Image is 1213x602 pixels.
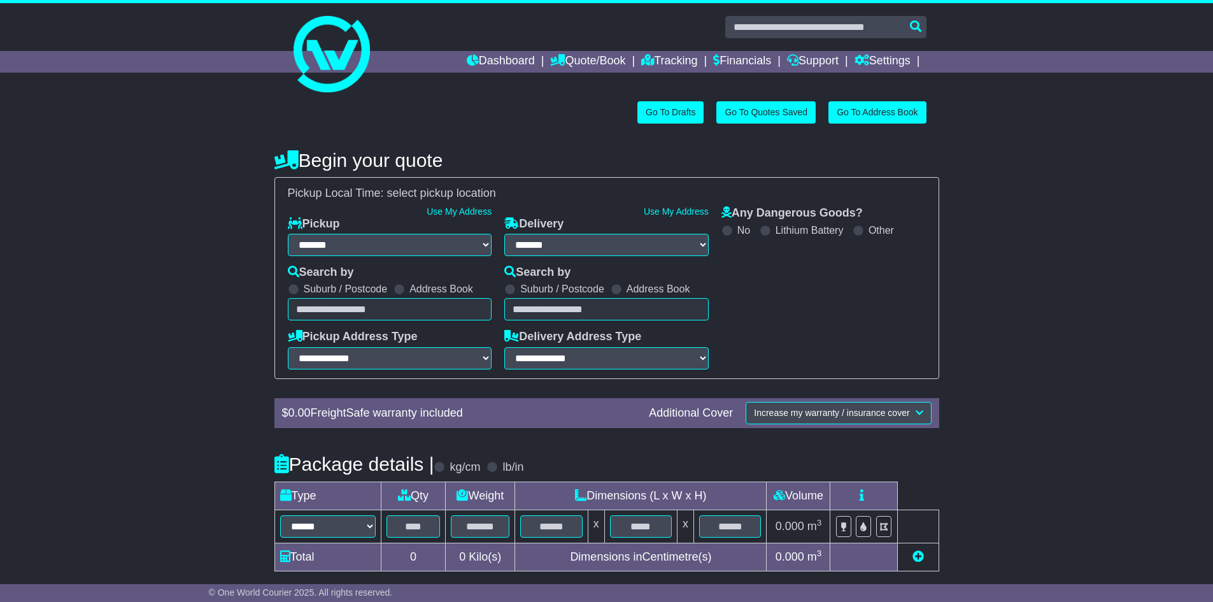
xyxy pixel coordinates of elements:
[281,187,932,201] div: Pickup Local Time:
[641,51,697,73] a: Tracking
[381,543,446,571] td: 0
[746,402,931,424] button: Increase my warranty / insurance cover
[467,51,535,73] a: Dashboard
[446,482,515,510] td: Weight
[855,51,911,73] a: Settings
[644,206,709,217] a: Use My Address
[446,543,515,571] td: Kilo(s)
[304,283,388,295] label: Suburb / Postcode
[504,330,641,344] label: Delivery Address Type
[713,51,771,73] a: Financials
[737,224,750,236] label: No
[381,482,446,510] td: Qty
[588,510,604,543] td: x
[754,408,909,418] span: Increase my warranty / insurance cover
[721,206,863,220] label: Any Dangerous Goods?
[515,543,767,571] td: Dimensions in Centimetre(s)
[627,283,690,295] label: Address Book
[817,548,822,558] sup: 3
[274,150,939,171] h4: Begin your quote
[288,406,311,419] span: 0.00
[387,187,496,199] span: select pickup location
[209,587,393,598] span: © One World Courier 2025. All rights reserved.
[550,51,625,73] a: Quote/Book
[807,520,822,533] span: m
[677,510,694,543] td: x
[776,550,804,563] span: 0.000
[776,224,844,236] label: Lithium Battery
[807,550,822,563] span: m
[274,454,434,475] h4: Package details |
[787,51,839,73] a: Support
[276,406,643,420] div: $ FreightSafe warranty included
[504,217,564,231] label: Delivery
[515,482,767,510] td: Dimensions (L x W x H)
[502,461,523,475] label: lb/in
[274,543,381,571] td: Total
[288,217,340,231] label: Pickup
[817,518,822,527] sup: 3
[409,283,473,295] label: Address Book
[642,406,739,420] div: Additional Cover
[288,266,354,280] label: Search by
[828,101,926,124] a: Go To Address Book
[520,283,604,295] label: Suburb / Postcode
[459,550,465,563] span: 0
[767,482,830,510] td: Volume
[912,550,924,563] a: Add new item
[288,330,418,344] label: Pickup Address Type
[427,206,492,217] a: Use My Address
[450,461,480,475] label: kg/cm
[274,482,381,510] td: Type
[776,520,804,533] span: 0.000
[637,101,704,124] a: Go To Drafts
[869,224,894,236] label: Other
[716,101,816,124] a: Go To Quotes Saved
[504,266,571,280] label: Search by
